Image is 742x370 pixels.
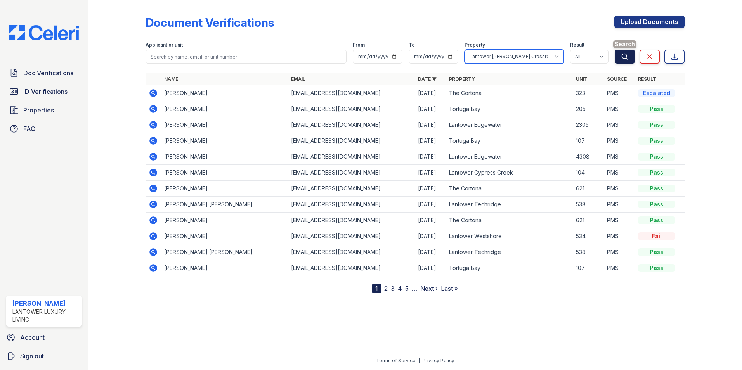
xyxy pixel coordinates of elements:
[604,213,635,228] td: PMS
[604,244,635,260] td: PMS
[638,201,675,208] div: Pass
[420,285,438,292] a: Next ›
[161,197,288,213] td: [PERSON_NAME] [PERSON_NAME]
[604,181,635,197] td: PMS
[415,165,446,181] td: [DATE]
[446,101,573,117] td: Tortuga Bay
[446,181,573,197] td: The Cortona
[405,285,409,292] a: 5
[288,228,415,244] td: [EMAIL_ADDRESS][DOMAIN_NAME]
[446,244,573,260] td: Lantower Techridge
[161,260,288,276] td: [PERSON_NAME]
[146,16,274,29] div: Document Verifications
[415,181,446,197] td: [DATE]
[573,101,604,117] td: 205
[638,248,675,256] div: Pass
[638,185,675,192] div: Pass
[446,117,573,133] td: Lantower Edgewater
[573,133,604,149] td: 107
[20,333,45,342] span: Account
[604,85,635,101] td: PMS
[573,244,604,260] td: 538
[409,42,415,48] label: To
[573,213,604,228] td: 621
[164,76,178,82] a: Name
[638,76,656,82] a: Result
[288,101,415,117] td: [EMAIL_ADDRESS][DOMAIN_NAME]
[465,42,485,48] label: Property
[6,84,82,99] a: ID Verifications
[288,149,415,165] td: [EMAIL_ADDRESS][DOMAIN_NAME]
[288,117,415,133] td: [EMAIL_ADDRESS][DOMAIN_NAME]
[415,133,446,149] td: [DATE]
[391,285,395,292] a: 3
[415,197,446,213] td: [DATE]
[604,133,635,149] td: PMS
[607,76,627,82] a: Source
[604,149,635,165] td: PMS
[3,348,85,364] a: Sign out
[418,358,420,363] div: |
[6,121,82,137] a: FAQ
[415,260,446,276] td: [DATE]
[12,308,79,323] div: Lantower Luxury Living
[398,285,402,292] a: 4
[288,197,415,213] td: [EMAIL_ADDRESS][DOMAIN_NAME]
[23,105,54,115] span: Properties
[446,213,573,228] td: The Cortona
[638,169,675,176] div: Pass
[6,65,82,81] a: Doc Verifications
[573,197,604,213] td: 538
[638,105,675,113] div: Pass
[288,133,415,149] td: [EMAIL_ADDRESS][DOMAIN_NAME]
[288,244,415,260] td: [EMAIL_ADDRESS][DOMAIN_NAME]
[372,284,381,293] div: 1
[573,181,604,197] td: 621
[288,85,415,101] td: [EMAIL_ADDRESS][DOMAIN_NAME]
[615,50,635,64] button: Search
[291,76,305,82] a: Email
[638,121,675,129] div: Pass
[573,228,604,244] td: 534
[573,260,604,276] td: 107
[161,133,288,149] td: [PERSON_NAME]
[146,50,347,64] input: Search by name, email, or unit number
[161,213,288,228] td: [PERSON_NAME]
[20,351,44,361] span: Sign out
[441,285,458,292] a: Last »
[415,149,446,165] td: [DATE]
[12,299,79,308] div: [PERSON_NAME]
[415,228,446,244] td: [DATE]
[288,213,415,228] td: [EMAIL_ADDRESS][DOMAIN_NAME]
[353,42,365,48] label: From
[384,285,388,292] a: 2
[604,228,635,244] td: PMS
[23,124,36,133] span: FAQ
[446,165,573,181] td: Lantower Cypress Creek
[638,153,675,161] div: Pass
[573,165,604,181] td: 104
[3,330,85,345] a: Account
[146,42,183,48] label: Applicant or unit
[161,149,288,165] td: [PERSON_NAME]
[23,87,68,96] span: ID Verifications
[446,260,573,276] td: Tortuga Bay
[6,102,82,118] a: Properties
[604,117,635,133] td: PMS
[161,101,288,117] td: [PERSON_NAME]
[573,117,604,133] td: 2305
[576,76,588,82] a: Unit
[604,260,635,276] td: PMS
[288,181,415,197] td: [EMAIL_ADDRESS][DOMAIN_NAME]
[638,216,675,224] div: Pass
[415,85,446,101] td: [DATE]
[161,117,288,133] td: [PERSON_NAME]
[604,197,635,213] td: PMS
[570,42,584,48] label: Result
[573,85,604,101] td: 323
[604,101,635,117] td: PMS
[446,149,573,165] td: Lantower Edgewater
[613,40,636,48] span: Search
[604,165,635,181] td: PMS
[423,358,454,363] a: Privacy Policy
